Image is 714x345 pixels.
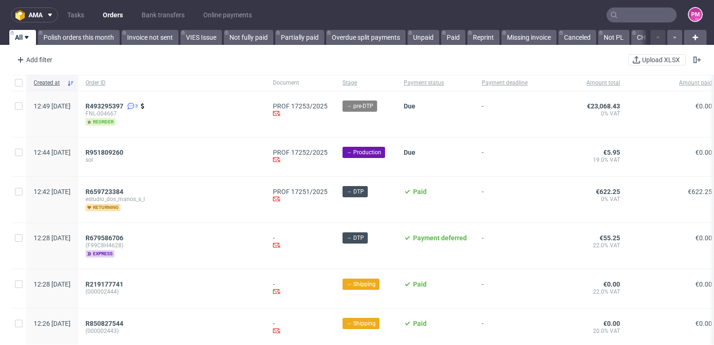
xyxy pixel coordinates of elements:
span: - [482,149,528,165]
span: Payment deadline [482,79,528,87]
span: Stage [343,79,389,87]
a: Paid [441,30,465,45]
span: R679586706 [86,234,123,242]
span: R219177741 [86,280,123,288]
button: ama [11,7,58,22]
a: Bank transfers [136,7,190,22]
span: Payment deferred [413,234,467,242]
a: Not PL [598,30,629,45]
span: Due [404,149,415,156]
a: PROF 17251/2025 [273,188,328,195]
a: Not fully paid [224,30,273,45]
span: €0.00 [695,234,712,242]
span: → DTP [346,187,364,196]
span: 12:28 [DATE] [34,280,71,288]
span: returning [86,204,121,211]
span: €0.00 [695,102,712,110]
span: 3 [135,102,138,110]
span: Paid [413,280,427,288]
a: Online payments [198,7,257,22]
span: (F99C8H4628) [86,242,258,249]
a: PROF 17253/2025 [273,102,328,110]
span: (000002444) [86,288,258,295]
a: CH + NO [631,30,667,45]
a: Missing invoice [501,30,557,45]
span: sol [86,156,258,164]
span: → Production [346,148,381,157]
span: 12:26 [DATE] [34,320,71,327]
span: €622.25 [688,188,712,195]
span: (000002443) [86,327,258,335]
a: Unpaid [407,30,439,45]
span: €622.25 [596,188,620,195]
span: FNL-004667 [86,110,258,117]
span: Payment status [404,79,467,87]
a: 3 [125,102,138,110]
figcaption: PM [689,8,702,21]
span: 0% VAT [543,195,620,203]
span: → Shipping [346,280,376,288]
a: R850827544 [86,320,125,327]
span: 0% VAT [543,110,620,117]
span: → DTP [346,234,364,242]
span: €0.00 [603,320,620,327]
div: Add filter [13,52,54,67]
span: Paid [413,320,427,327]
button: Upload XLSX [628,54,686,65]
span: Created at [34,79,63,87]
span: - [482,320,528,336]
span: - [482,280,528,297]
span: Document [273,79,328,87]
span: €23,068.43 [587,102,620,110]
span: → pre-DTP [346,102,373,110]
span: 12:42 [DATE] [34,188,71,195]
span: estudio_dos_manos_s_l [86,195,258,203]
img: logo [15,10,29,21]
span: R850827544 [86,320,123,327]
a: R219177741 [86,280,125,288]
a: R659723384 [86,188,125,195]
span: €55.25 [600,234,620,242]
span: €0.00 [695,149,712,156]
span: Order ID [86,79,258,87]
span: Paid [413,188,427,195]
span: - [482,102,528,126]
a: Partially paid [275,30,324,45]
span: reorder [86,118,115,126]
a: Overdue split payments [326,30,406,45]
a: Orders [97,7,129,22]
span: Amount total [543,79,620,87]
div: - [273,320,328,336]
span: Upload XLSX [640,57,682,63]
a: All [9,30,36,45]
span: R659723384 [86,188,123,195]
a: PROF 17252/2025 [273,149,328,156]
span: 20.0% VAT [543,327,620,335]
a: Polish orders this month [38,30,120,45]
span: 19.0% VAT [543,156,620,164]
span: €0.00 [695,280,712,288]
a: R951809260 [86,149,125,156]
a: Tasks [62,7,90,22]
a: VIES Issue [180,30,222,45]
span: R951809260 [86,149,123,156]
a: R493295397 [86,102,125,110]
a: Invoice not sent [121,30,178,45]
span: 12:49 [DATE] [34,102,71,110]
span: Amount paid [635,79,712,87]
span: 12:28 [DATE] [34,234,71,242]
span: Due [404,102,415,110]
span: 22.0% VAT [543,242,620,249]
span: 22.0% VAT [543,288,620,295]
div: - [273,234,328,251]
span: €0.00 [695,320,712,327]
span: ama [29,12,43,18]
a: Canceled [558,30,596,45]
span: express [86,250,114,258]
span: - [482,234,528,258]
span: €0.00 [603,280,620,288]
div: - [273,280,328,297]
span: - [482,188,528,211]
a: R679586706 [86,234,125,242]
span: 12:44 [DATE] [34,149,71,156]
